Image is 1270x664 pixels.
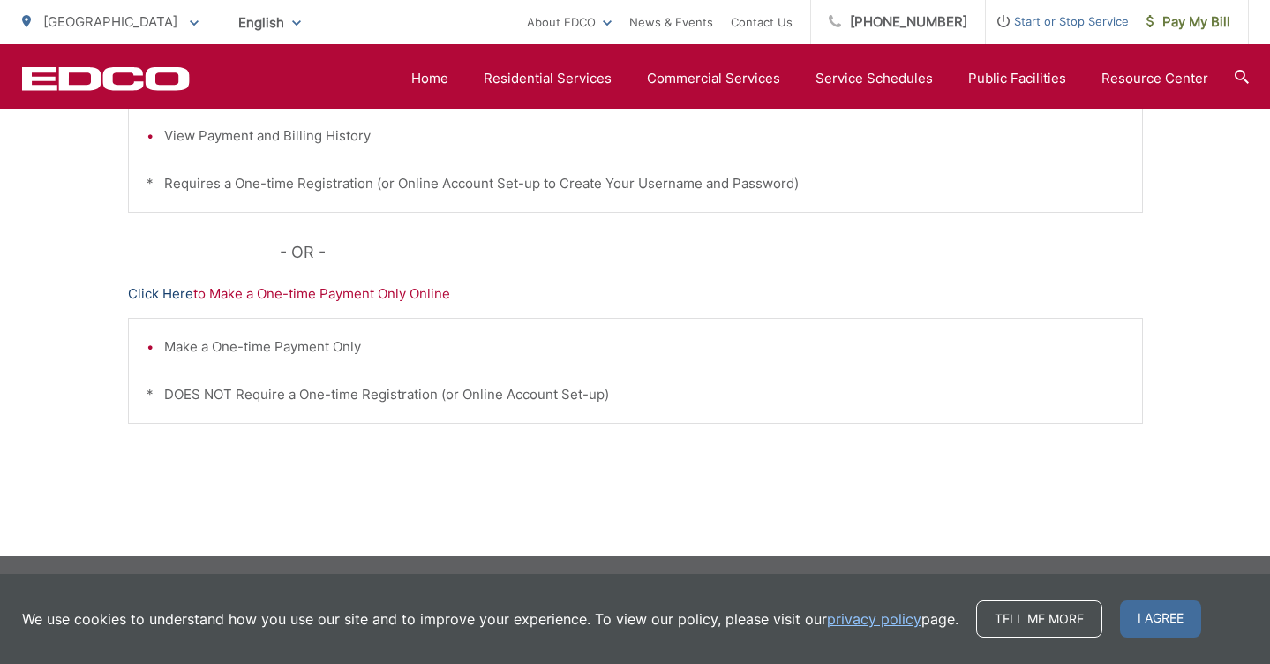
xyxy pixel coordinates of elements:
[128,283,1143,305] p: to Make a One-time Payment Only Online
[484,68,612,89] a: Residential Services
[815,68,933,89] a: Service Schedules
[629,11,713,33] a: News & Events
[128,283,193,305] a: Click Here
[731,11,793,33] a: Contact Us
[827,608,921,630] a: privacy policy
[411,68,448,89] a: Home
[22,608,958,630] p: We use cookies to understand how you use our site and to improve your experience. To view our pol...
[147,384,1124,405] p: * DOES NOT Require a One-time Registration (or Online Account Set-up)
[164,336,1124,358] li: Make a One-time Payment Only
[43,13,177,30] span: [GEOGRAPHIC_DATA]
[527,11,612,33] a: About EDCO
[147,173,1124,194] p: * Requires a One-time Registration (or Online Account Set-up to Create Your Username and Password)
[647,68,780,89] a: Commercial Services
[164,125,1124,147] li: View Payment and Billing History
[22,66,190,91] a: EDCD logo. Return to the homepage.
[1101,68,1208,89] a: Resource Center
[1120,600,1201,638] span: I agree
[968,68,1066,89] a: Public Facilities
[280,239,1143,266] p: - OR -
[225,7,314,38] span: English
[1146,11,1230,33] span: Pay My Bill
[976,600,1102,638] a: Tell me more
